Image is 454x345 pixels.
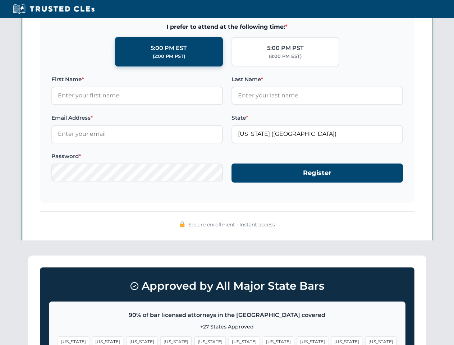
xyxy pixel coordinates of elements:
[51,22,403,32] span: I prefer to attend at the following time:
[151,43,187,53] div: 5:00 PM EST
[11,4,97,14] img: Trusted CLEs
[51,152,223,161] label: Password
[51,75,223,84] label: First Name
[231,114,403,122] label: State
[51,125,223,143] input: Enter your email
[51,114,223,122] label: Email Address
[188,221,275,229] span: Secure enrollment • Instant access
[231,125,403,143] input: Florida (FL)
[269,53,302,60] div: (8:00 PM EST)
[51,87,223,105] input: Enter your first name
[231,164,403,183] button: Register
[58,323,396,331] p: +27 States Approved
[179,221,185,227] img: 🔒
[153,53,185,60] div: (2:00 PM PST)
[267,43,304,53] div: 5:00 PM PST
[58,310,396,320] p: 90% of bar licensed attorneys in the [GEOGRAPHIC_DATA] covered
[231,75,403,84] label: Last Name
[231,87,403,105] input: Enter your last name
[49,276,405,296] h3: Approved by All Major State Bars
